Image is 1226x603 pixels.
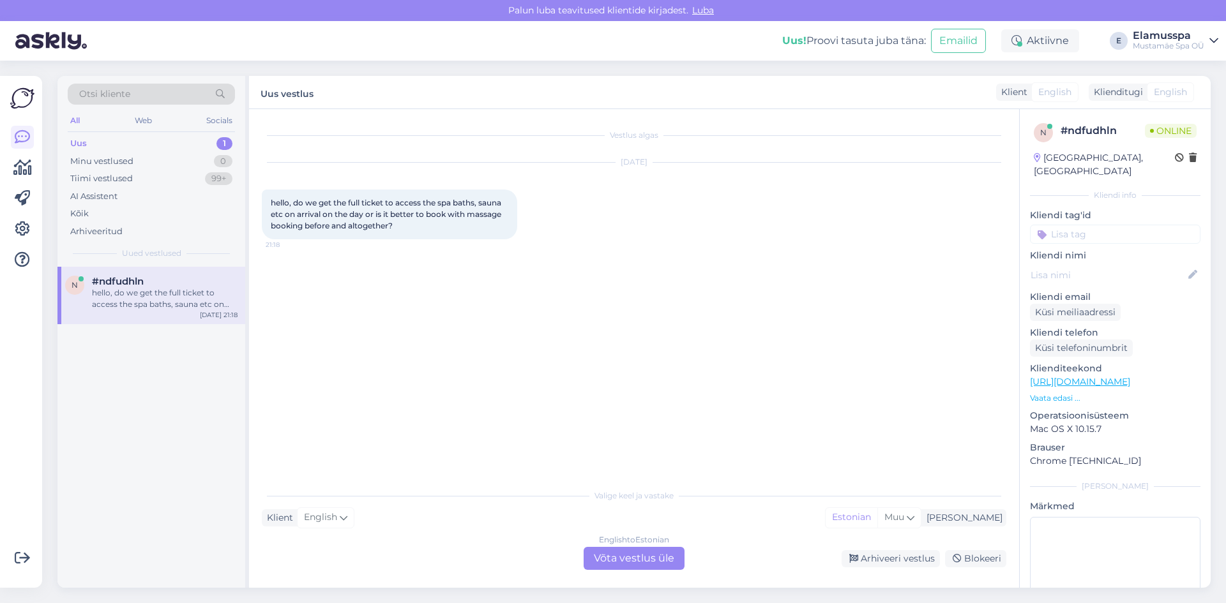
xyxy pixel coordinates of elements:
[1040,128,1047,137] span: n
[70,225,123,238] div: Arhiveeritud
[1038,86,1071,99] span: English
[216,137,232,150] div: 1
[842,550,940,567] div: Arhiveeri vestlus
[132,112,155,129] div: Web
[1030,304,1121,321] div: Küsi meiliaadressi
[68,112,82,129] div: All
[826,508,877,527] div: Estonian
[1030,326,1200,339] p: Kliendi telefon
[204,112,235,129] div: Socials
[262,490,1006,502] div: Valige keel ja vastake
[1031,268,1186,282] input: Lisa nimi
[1001,29,1079,52] div: Aktiivne
[72,280,78,290] span: n
[214,155,232,168] div: 0
[1030,290,1200,304] p: Kliendi email
[262,156,1006,168] div: [DATE]
[1030,249,1200,262] p: Kliendi nimi
[1133,41,1204,51] div: Mustamäe Spa OÜ
[1089,86,1143,99] div: Klienditugi
[931,29,986,53] button: Emailid
[271,198,503,230] span: hello, do we get the full ticket to access the spa baths, sauna etc on arrival on the day or is i...
[884,511,904,523] span: Muu
[262,130,1006,141] div: Vestlus algas
[1030,362,1200,375] p: Klienditeekond
[782,33,926,48] div: Proovi tasuta juba täna:
[584,547,685,570] div: Võta vestlus üle
[1030,422,1200,436] p: Mac OS X 10.15.7
[92,287,238,310] div: hello, do we get the full ticket to access the spa baths, sauna etc on arrival on the day or is i...
[70,207,89,220] div: Kõik
[266,240,314,249] span: 21:18
[1030,392,1200,404] p: Vaata edasi ...
[945,550,1006,567] div: Blokeeri
[92,276,144,287] span: #ndfudhln
[599,534,669,546] div: English to Estonian
[70,172,133,185] div: Tiimi vestlused
[1133,31,1218,51] a: ElamusspaMustamäe Spa OÜ
[1030,409,1200,422] p: Operatsioonisüsteem
[1030,339,1133,357] div: Küsi telefoninumbrit
[1061,123,1145,138] div: # ndfudhln
[1110,32,1128,50] div: E
[1030,190,1200,201] div: Kliendi info
[1154,86,1187,99] span: English
[70,137,87,150] div: Uus
[70,155,133,168] div: Minu vestlused
[1030,480,1200,492] div: [PERSON_NAME]
[782,34,806,47] b: Uus!
[262,511,293,525] div: Klient
[70,190,117,203] div: AI Assistent
[261,84,314,101] label: Uus vestlus
[1030,441,1200,454] p: Brauser
[1030,376,1130,387] a: [URL][DOMAIN_NAME]
[1030,500,1200,513] p: Märkmed
[10,86,34,110] img: Askly Logo
[1145,124,1197,138] span: Online
[688,4,718,16] span: Luba
[996,86,1027,99] div: Klient
[1030,225,1200,244] input: Lisa tag
[1030,209,1200,222] p: Kliendi tag'id
[1030,454,1200,468] p: Chrome [TECHNICAL_ID]
[122,248,181,259] span: Uued vestlused
[1133,31,1204,41] div: Elamusspa
[79,87,130,101] span: Otsi kliente
[921,511,1003,525] div: [PERSON_NAME]
[205,172,232,185] div: 99+
[304,510,337,525] span: English
[1034,151,1175,178] div: [GEOGRAPHIC_DATA], [GEOGRAPHIC_DATA]
[200,310,238,320] div: [DATE] 21:18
